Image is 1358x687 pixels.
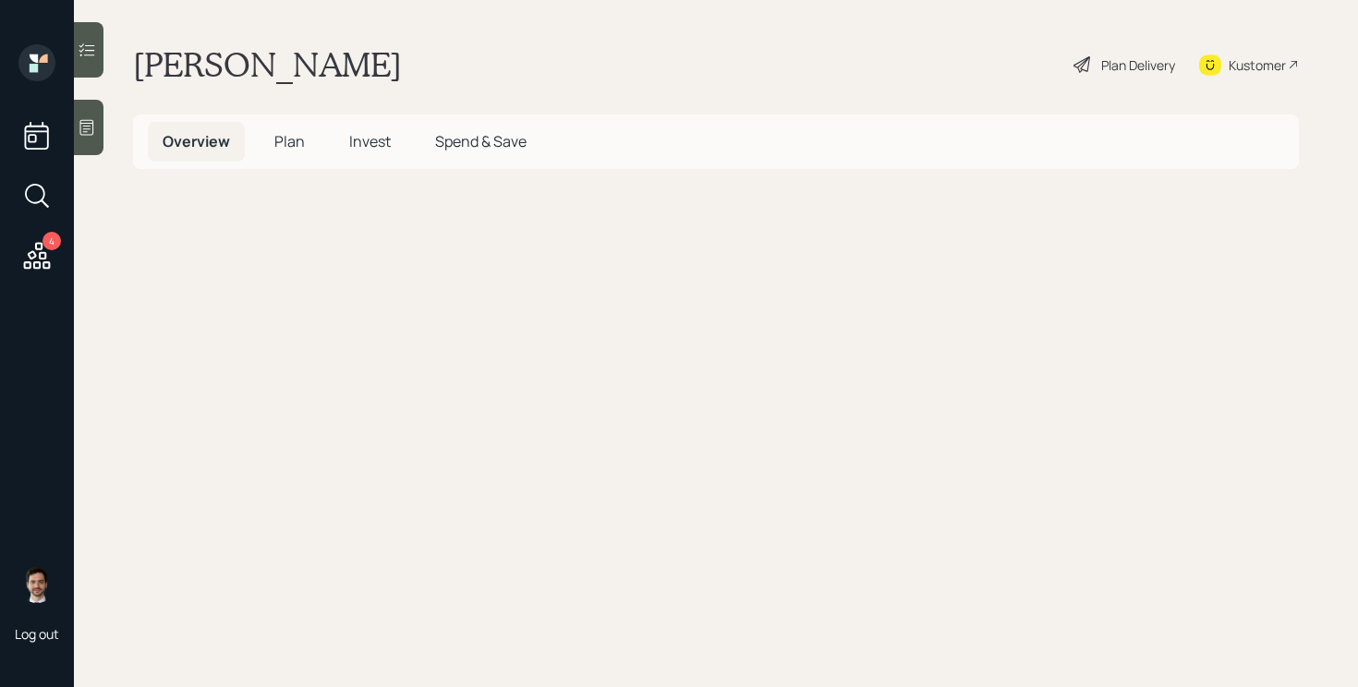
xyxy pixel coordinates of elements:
[349,131,391,151] span: Invest
[18,566,55,603] img: jonah-coleman-headshot.png
[42,232,61,250] div: 4
[1101,55,1175,75] div: Plan Delivery
[1229,55,1286,75] div: Kustomer
[435,131,527,151] span: Spend & Save
[133,44,402,85] h1: [PERSON_NAME]
[274,131,305,151] span: Plan
[15,625,59,643] div: Log out
[163,131,230,151] span: Overview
